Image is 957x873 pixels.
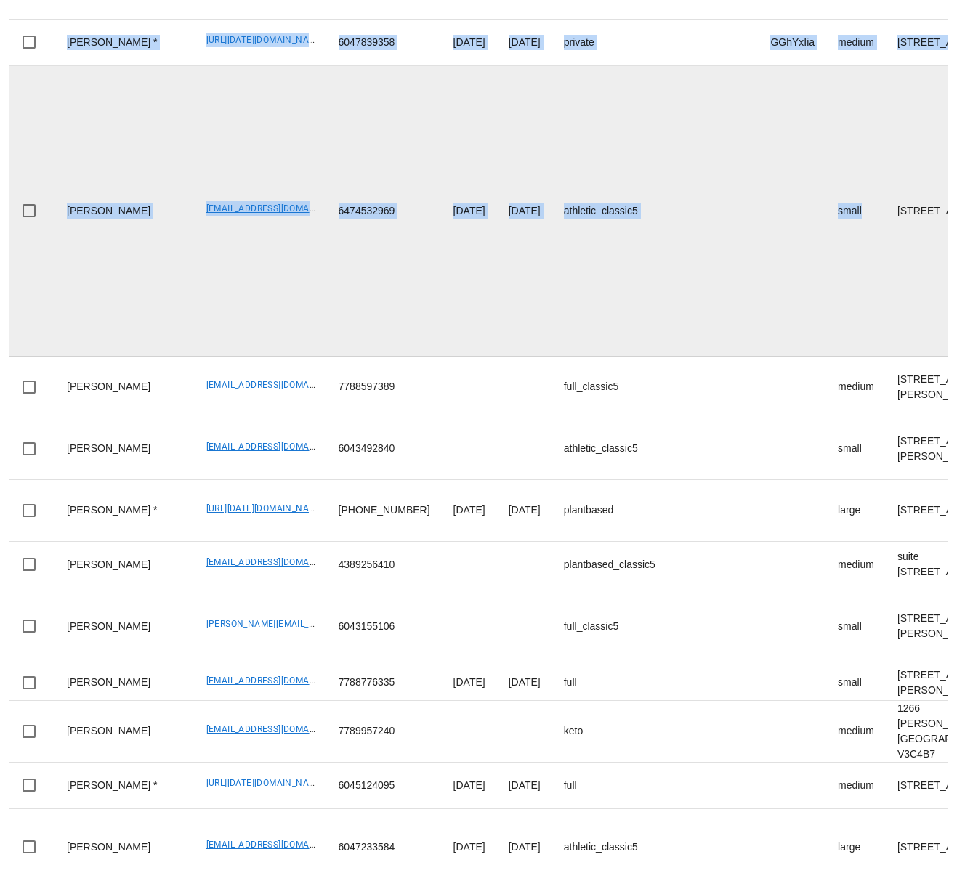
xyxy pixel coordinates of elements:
a: [EMAIL_ADDRESS][DOMAIN_NAME] [206,442,351,452]
td: GGhYxIia [759,20,826,66]
a: [EMAIL_ADDRESS][DOMAIN_NAME] [206,203,351,214]
td: 6047839358 [327,20,442,66]
a: [EMAIL_ADDRESS][DOMAIN_NAME] [206,675,351,686]
td: [DATE] [442,66,497,357]
td: [PERSON_NAME] [55,701,195,763]
td: medium [826,357,886,418]
a: [URL][DATE][DOMAIN_NAME] [206,778,325,788]
td: medium [826,701,886,763]
td: [PERSON_NAME] [55,357,195,418]
td: 6045124095 [327,763,442,809]
td: [PERSON_NAME] * [55,20,195,66]
td: keto [552,701,700,763]
td: medium [826,763,886,809]
a: [EMAIL_ADDRESS][DOMAIN_NAME] [206,840,351,850]
td: [DATE] [497,480,552,542]
td: [PHONE_NUMBER] [327,480,442,542]
td: medium [826,20,886,66]
td: 6043492840 [327,418,442,480]
td: small [826,588,886,665]
td: private [552,20,700,66]
td: [DATE] [442,763,497,809]
td: [PERSON_NAME] [55,66,195,357]
td: [PERSON_NAME] [55,542,195,588]
td: small [826,66,886,357]
td: 6474532969 [327,66,442,357]
td: full [552,763,700,809]
td: 6043155106 [327,588,442,665]
td: plantbased_classic5 [552,542,700,588]
a: [EMAIL_ADDRESS][DOMAIN_NAME] [206,380,351,390]
td: [DATE] [442,665,497,701]
td: [PERSON_NAME] [55,665,195,701]
a: [EMAIL_ADDRESS][DOMAIN_NAME] [206,557,351,567]
td: athletic_classic5 [552,418,700,480]
td: [DATE] [442,20,497,66]
td: 4389256410 [327,542,442,588]
td: 7789957240 [327,701,442,763]
td: full_classic5 [552,357,700,418]
td: small [826,418,886,480]
td: [PERSON_NAME] [55,418,195,480]
td: [DATE] [497,665,552,701]
a: [EMAIL_ADDRESS][DOMAIN_NAME] [206,724,351,734]
td: [DATE] [497,763,552,809]
td: [DATE] [442,480,497,542]
td: small [826,665,886,701]
td: [DATE] [497,20,552,66]
td: [PERSON_NAME] * [55,480,195,542]
td: 7788776335 [327,665,442,701]
a: [URL][DATE][DOMAIN_NAME] [206,35,325,45]
td: 7788597389 [327,357,442,418]
td: full_classic5 [552,588,700,665]
a: [URL][DATE][DOMAIN_NAME] [206,503,325,513]
a: [PERSON_NAME][EMAIL_ADDRESS][PERSON_NAME][DOMAIN_NAME] [206,619,491,629]
td: large [826,480,886,542]
td: plantbased [552,480,700,542]
td: athletic_classic5 [552,66,700,357]
td: [PERSON_NAME] * [55,763,195,809]
td: [PERSON_NAME] [55,588,195,665]
td: medium [826,542,886,588]
td: full [552,665,700,701]
td: [DATE] [497,66,552,357]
